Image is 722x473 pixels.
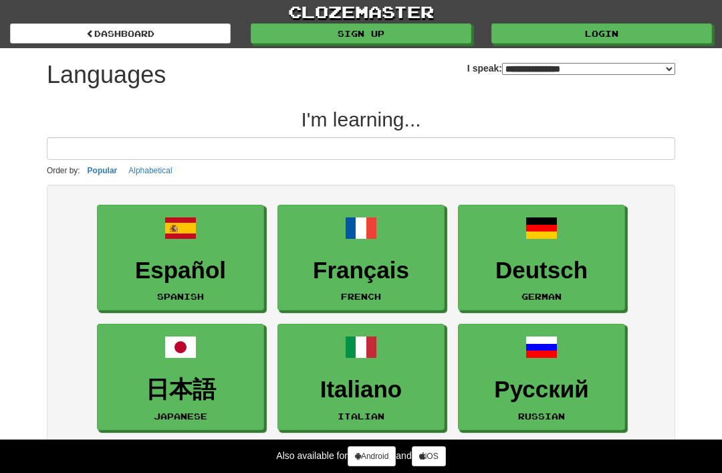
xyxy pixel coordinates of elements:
[10,23,231,43] a: dashboard
[97,324,264,430] a: 日本語Japanese
[412,446,446,466] a: iOS
[348,446,396,466] a: Android
[285,377,437,403] h3: Italiano
[341,292,381,301] small: French
[97,205,264,311] a: EspañolSpanish
[458,205,625,311] a: DeutschGerman
[104,258,257,284] h3: Español
[521,292,562,301] small: German
[502,63,675,75] select: I speak:
[157,292,204,301] small: Spanish
[124,163,176,178] button: Alphabetical
[154,411,207,421] small: Japanese
[467,62,675,75] label: I speak:
[47,108,675,130] h2: I'm learning...
[47,166,80,175] small: Order by:
[338,411,384,421] small: Italian
[518,411,565,421] small: Russian
[277,324,445,430] a: ItalianoItalian
[491,23,712,43] a: Login
[47,62,166,88] h1: Languages
[285,258,437,284] h3: Français
[465,258,618,284] h3: Deutsch
[84,163,122,178] button: Popular
[104,377,257,403] h3: 日本語
[465,377,618,403] h3: Русский
[251,23,471,43] a: Sign up
[277,205,445,311] a: FrançaisFrench
[458,324,625,430] a: РусскийRussian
